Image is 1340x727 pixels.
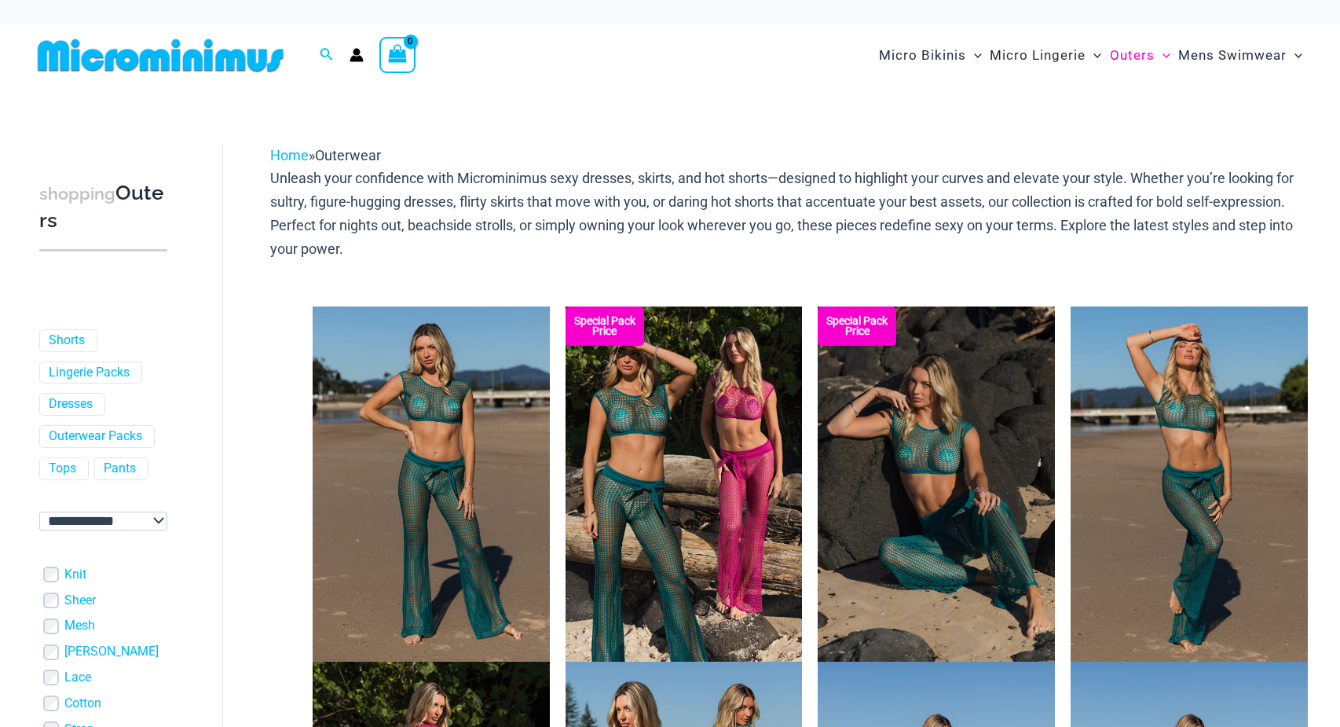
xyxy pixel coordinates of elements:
span: Menu Toggle [1086,35,1101,75]
a: Search icon link [320,46,334,65]
a: [PERSON_NAME] [64,644,159,660]
a: Shorts [49,332,85,349]
span: Micro Lingerie [990,35,1086,75]
a: Knit [64,567,86,583]
h3: Outers [39,180,167,234]
a: View Shopping Cart, empty [379,37,416,73]
b: Special Pack Price [818,316,896,336]
a: Dresses [49,396,93,413]
img: Collection Pack (6) [566,307,803,663]
p: Unleash your confidence with Microminimus sexy dresses, skirts, and hot shorts—designed to highli... [270,167,1308,260]
span: Mens Swimwear [1178,35,1287,75]
a: Cotton [64,696,101,712]
span: Outerwear [315,147,381,163]
img: Show Stopper Jade 366 Top 5007 pants 03 [313,307,550,663]
a: Sheer [64,593,96,609]
a: Mesh [64,618,95,634]
span: Menu Toggle [1155,35,1170,75]
nav: Site Navigation [873,29,1309,82]
span: shopping [39,184,115,204]
img: Show Stopper Jade 366 Top 5007 pants 08 [818,307,1055,663]
span: Menu Toggle [1287,35,1302,75]
select: wpc-taxonomy-pa_color-745982 [39,512,167,531]
img: MM SHOP LOGO FLAT [31,38,290,73]
span: Menu Toggle [966,35,982,75]
a: Account icon link [350,48,364,62]
span: Micro Bikinis [879,35,966,75]
a: Mens SwimwearMenu ToggleMenu Toggle [1174,31,1306,79]
a: Outerwear Packs [49,428,142,445]
a: Lace [64,670,91,686]
a: Tops [49,461,76,477]
img: Show Stopper Jade 366 Top 5007 pants 01 [1071,307,1308,663]
a: Micro BikinisMenu ToggleMenu Toggle [875,31,986,79]
a: Home [270,147,309,163]
a: Lingerie Packs [49,365,130,381]
a: OutersMenu ToggleMenu Toggle [1106,31,1174,79]
a: Pants [104,461,136,477]
b: Special Pack Price [566,316,644,336]
span: Outers [1110,35,1155,75]
a: Micro LingerieMenu ToggleMenu Toggle [986,31,1105,79]
span: » [270,147,381,163]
